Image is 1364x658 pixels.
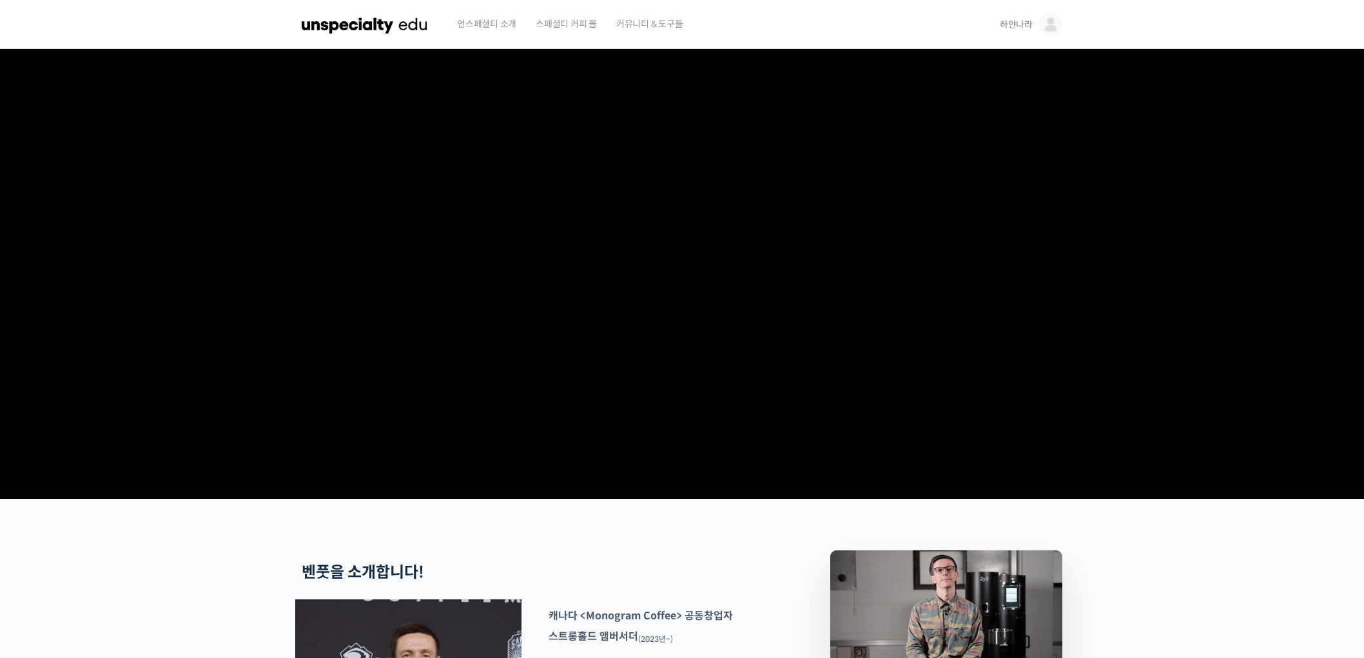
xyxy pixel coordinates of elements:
[549,630,638,643] strong: 스트롱홀드 앰버서더
[1000,19,1033,30] span: 하얀나라
[638,634,673,644] sub: (2023년~)
[302,563,762,582] h2: 벤풋을 소개합니다!
[549,609,733,623] strong: 캐나다 <Monogram Coffee> 공동창업자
